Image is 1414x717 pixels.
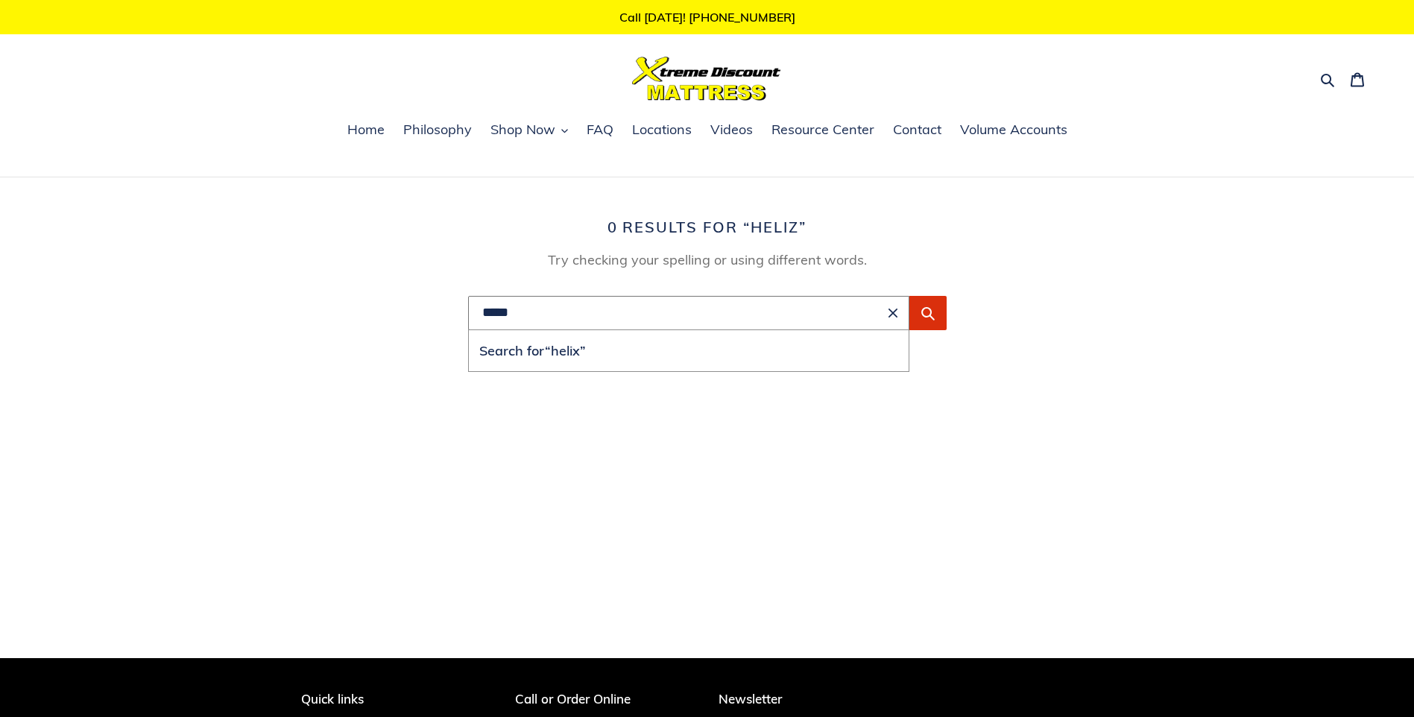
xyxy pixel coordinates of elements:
[469,330,909,371] button: Search for“helix”
[625,119,699,142] a: Locations
[515,692,696,707] p: Call or Order Online
[960,121,1067,139] span: Volume Accounts
[893,121,941,139] span: Contact
[490,121,555,139] span: Shop Now
[301,218,1114,236] h1: 0 results for “heliz”
[468,296,909,330] input: Search
[886,119,949,142] a: Contact
[579,119,621,142] a: FAQ
[396,119,479,142] a: Philosophy
[483,119,575,142] button: Shop Now
[909,296,947,330] button: Submit
[632,57,781,101] img: Xtreme Discount Mattress
[719,692,1114,707] p: Newsletter
[632,121,692,139] span: Locations
[301,692,455,707] p: Quick links
[703,119,760,142] a: Videos
[953,119,1075,142] a: Volume Accounts
[587,121,613,139] span: FAQ
[403,121,472,139] span: Philosophy
[710,121,753,139] span: Videos
[468,250,947,270] p: Try checking your spelling or using different words.
[771,121,874,139] span: Resource Center
[764,119,882,142] a: Resource Center
[347,121,385,139] span: Home
[545,342,586,359] span: “helix”
[340,119,392,142] a: Home
[884,304,902,322] button: Clear search term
